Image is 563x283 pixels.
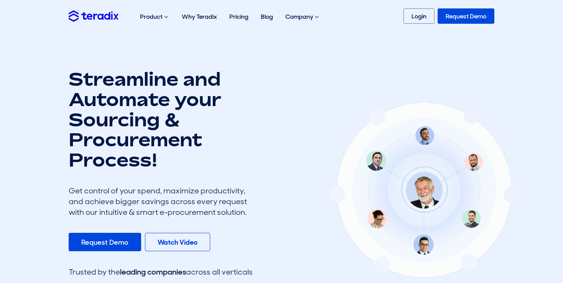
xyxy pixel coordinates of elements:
[120,267,186,277] span: leading companies
[158,238,198,247] b: Watch Video
[69,233,141,251] a: Request Demo
[145,233,210,251] a: Watch Video
[403,8,435,24] a: Login
[69,10,119,21] img: Teradix logo
[69,185,253,218] div: Get control of your spend, maximize productivity, and achieve bigger savings across every request...
[255,5,279,29] a: Blog
[279,5,326,29] div: Company
[438,8,494,24] a: Request Demo
[176,5,223,29] a: Why Teradix
[134,5,176,29] div: Product
[69,267,253,277] div: Trusted by the across all verticals
[69,69,253,170] h1: Streamline and Automate your Sourcing & Procurement Process!
[223,5,255,29] a: Pricing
